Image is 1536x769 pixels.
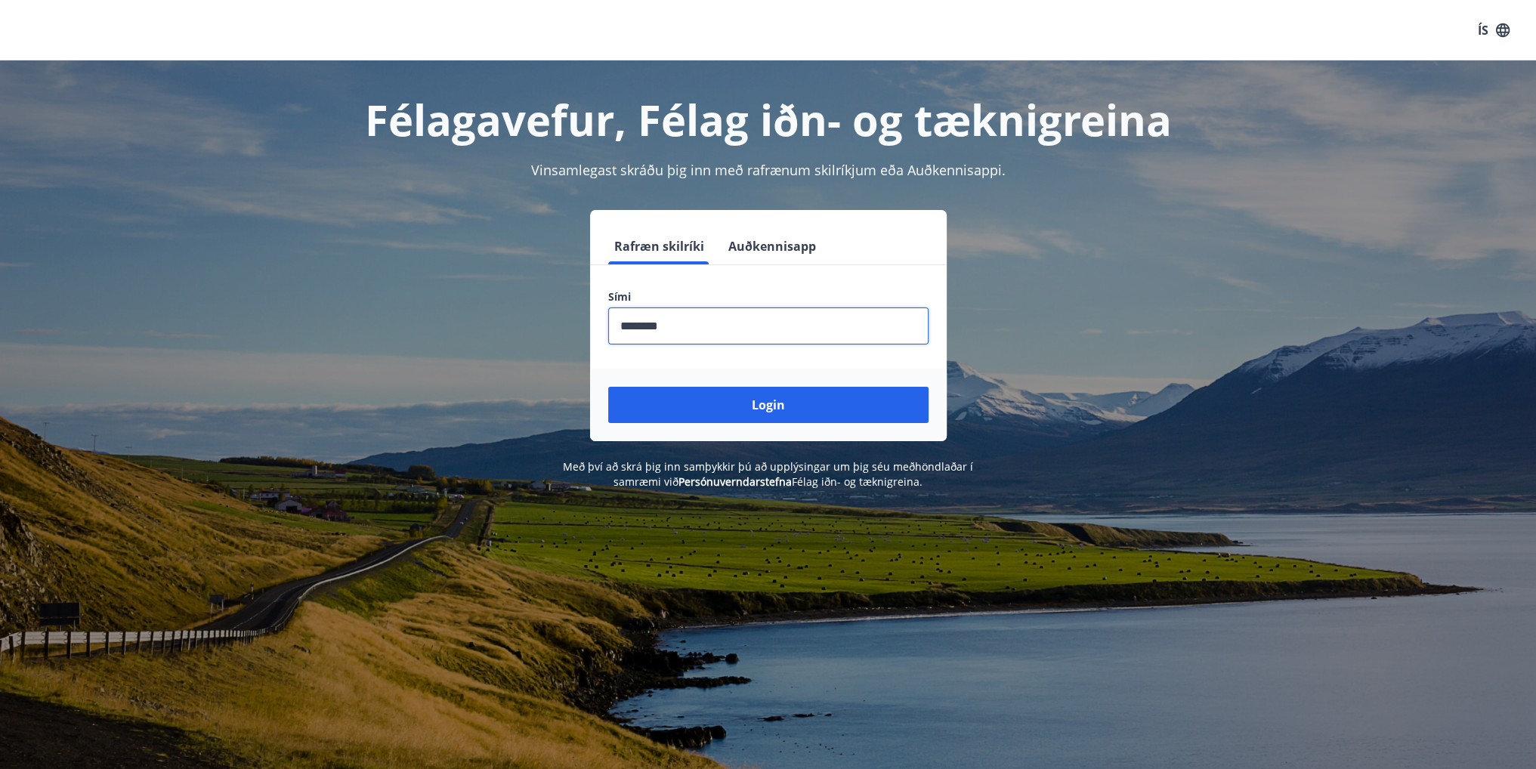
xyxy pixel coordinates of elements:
[1470,17,1518,44] button: ÍS
[243,91,1294,148] h1: Félagavefur, Félag iðn- og tæknigreina
[608,387,929,423] button: Login
[531,161,1006,179] span: Vinsamlegast skráðu þig inn með rafrænum skilríkjum eða Auðkennisappi.
[608,289,929,304] label: Sími
[608,228,710,264] button: Rafræn skilríki
[563,459,973,489] span: Með því að skrá þig inn samþykkir þú að upplýsingar um þig séu meðhöndlaðar í samræmi við Félag i...
[678,474,792,489] a: Persónuverndarstefna
[722,228,822,264] button: Auðkennisapp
